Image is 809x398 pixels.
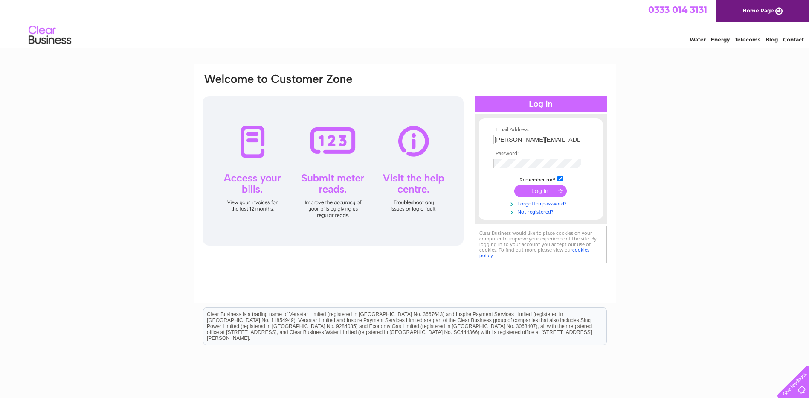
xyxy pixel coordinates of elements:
a: Contact [783,36,804,43]
a: Water [690,36,706,43]
a: Forgotten password? [493,199,590,207]
a: 0333 014 3131 [648,4,707,15]
a: Blog [766,36,778,43]
img: logo.png [28,22,72,48]
th: Password: [491,151,590,157]
a: Not registered? [493,207,590,215]
td: Remember me? [491,175,590,183]
div: Clear Business would like to place cookies on your computer to improve your experience of the sit... [475,226,607,263]
div: Clear Business is a trading name of Verastar Limited (registered in [GEOGRAPHIC_DATA] No. 3667643... [203,5,606,41]
a: cookies policy [479,247,589,258]
a: Telecoms [735,36,760,43]
a: Energy [711,36,730,43]
input: Submit [514,185,567,197]
th: Email Address: [491,127,590,133]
